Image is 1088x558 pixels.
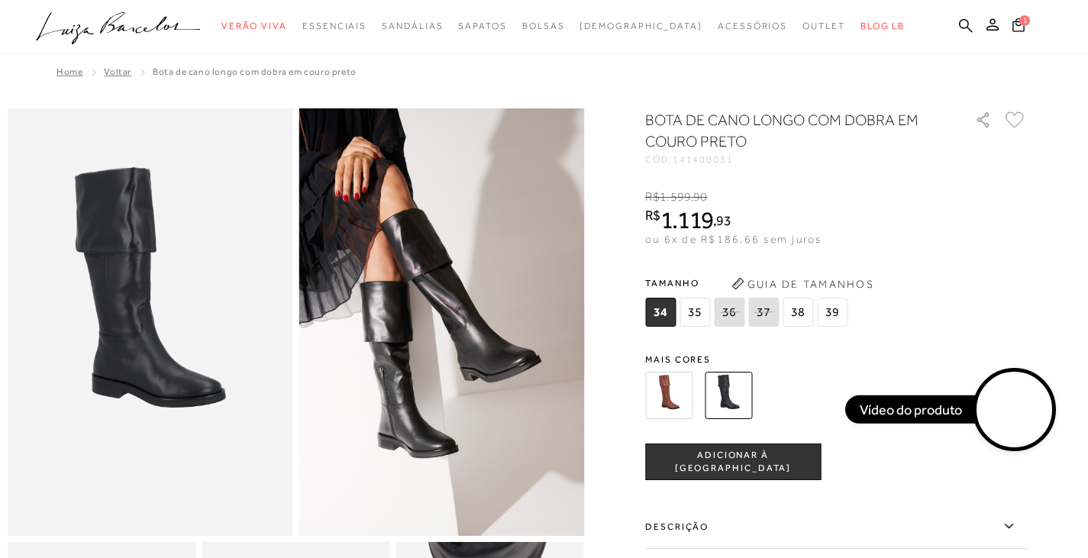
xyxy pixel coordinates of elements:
[522,21,565,31] span: Bolsas
[718,12,787,40] a: noSubCategoriesText
[660,206,714,234] span: 1.119
[645,505,1027,549] label: Descrição
[645,355,1027,364] span: Mais cores
[726,272,879,296] button: Guia de Tamanhos
[645,443,821,480] button: ADICIONAR À [GEOGRAPHIC_DATA]
[646,449,820,476] span: ADICIONAR À [GEOGRAPHIC_DATA]
[382,21,443,31] span: Sandálias
[645,298,676,327] span: 34
[680,298,710,327] span: 35
[645,233,822,245] span: ou 6x de R$186,66 sem juros
[522,12,565,40] a: noSubCategoriesText
[783,298,813,327] span: 38
[221,12,287,40] a: noSubCategoriesText
[645,372,693,419] img: BOTA DE CANO LONGO COM DOBRA EM COURO CASTANHO
[705,372,752,419] img: BOTA DE CANO LONGO COM DOBRA EM COURO PRETO
[8,108,293,536] img: image
[817,298,847,327] span: 39
[221,21,287,31] span: Verão Viva
[693,190,707,204] span: 90
[645,190,660,204] i: R$
[302,21,366,31] span: Essenciais
[645,109,931,152] h1: BOTA DE CANO LONGO COM DOBRA EM COURO PRETO
[748,298,779,327] span: 37
[153,66,357,77] span: BOTA DE CANO LONGO COM DOBRA EM COURO PRETO
[860,12,905,40] a: BLOG LB
[104,66,131,77] a: Voltar
[673,154,734,165] span: 141400031
[458,21,506,31] span: Sapatos
[713,214,731,227] i: ,
[302,12,366,40] a: noSubCategoriesText
[714,298,744,327] span: 36
[802,21,845,31] span: Outlet
[802,12,845,40] a: noSubCategoriesText
[299,108,585,536] img: image
[580,12,702,40] a: noSubCategoriesText
[716,212,731,228] span: 93
[56,66,82,77] a: Home
[718,21,787,31] span: Acessórios
[1019,15,1030,26] span: 1
[660,190,691,204] span: 1.599
[1008,17,1029,37] button: 1
[860,21,905,31] span: BLOG LB
[645,272,851,295] span: Tamanho
[458,12,506,40] a: noSubCategoriesText
[691,190,708,204] i: ,
[645,208,660,222] i: R$
[580,21,702,31] span: [DEMOGRAPHIC_DATA]
[382,12,443,40] a: noSubCategoriesText
[645,155,951,164] div: CÓD:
